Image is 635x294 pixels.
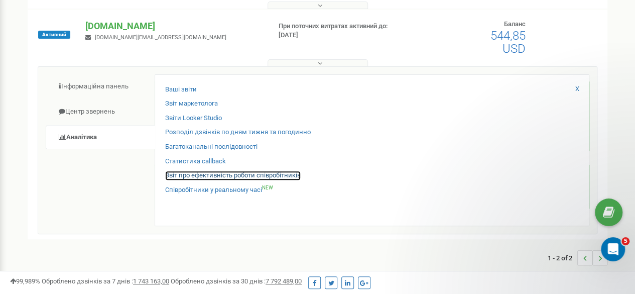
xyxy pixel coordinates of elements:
[165,142,258,152] a: Багатоканальні послідовності
[575,84,579,94] a: X
[621,237,629,245] span: 5
[165,185,273,195] a: Співробітники у реальному часіNEW
[165,128,311,137] a: Розподіл дзвінків по дням тижня та погодинно
[171,277,302,285] span: Оброблено дзвінків за 30 днів :
[490,29,526,56] span: 544,85 USD
[548,250,577,265] span: 1 - 2 of 2
[46,100,155,124] a: Центр звернень
[95,34,226,41] span: [DOMAIN_NAME][EMAIL_ADDRESS][DOMAIN_NAME]
[601,237,625,261] iframe: Intercom live chat
[548,240,607,275] nav: ...
[42,277,169,285] span: Оброблено дзвінків за 7 днів :
[279,22,407,40] p: При поточних витратах активний до: [DATE]
[504,20,526,28] span: Баланс
[38,31,70,39] span: Активний
[165,114,222,123] a: Звіти Looker Studio
[165,157,226,166] a: Статистика callback
[262,185,273,190] sup: NEW
[46,74,155,99] a: Інформаційна панель
[46,125,155,150] a: Аналiтика
[10,277,40,285] span: 99,989%
[165,85,197,94] a: Ваші звіти
[266,277,302,285] u: 7 792 489,00
[165,99,218,109] a: Звіт маркетолога
[85,20,262,33] p: [DOMAIN_NAME]
[165,171,301,180] a: Звіт про ефективність роботи співробітників
[133,277,169,285] u: 1 743 163,00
